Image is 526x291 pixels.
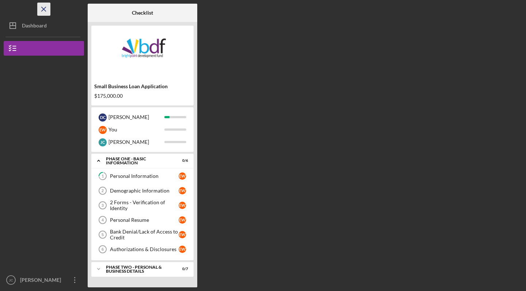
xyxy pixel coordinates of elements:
button: Dashboard [4,18,84,33]
div: PHASE TWO - PERSONAL & BUSINESS DETAILS [106,265,170,273]
div: Personal Information [110,173,179,179]
b: Checklist [132,10,153,16]
a: 6Authorizations & DisclosuresEW [95,242,190,257]
tspan: 1 [102,174,104,179]
tspan: 2 [102,189,104,193]
a: 2Demographic InformationEW [95,183,190,198]
div: Bank Denial/Lack of Access to Credit [110,229,179,240]
a: 32 Forms - Verification of IdentityEW [95,198,190,213]
tspan: 4 [102,218,104,222]
text: JC [9,278,13,282]
div: J C [99,138,107,146]
tspan: 5 [102,232,104,237]
div: 0 / 7 [175,267,188,271]
a: 5Bank Denial/Lack of Access to CreditEW [95,227,190,242]
div: Demographic Information [110,188,179,194]
div: 0 / 6 [175,158,188,163]
div: $175,000.00 [94,93,191,99]
div: 2 Forms - Verification of Identity [110,199,179,211]
tspan: 3 [102,203,104,208]
div: E W [99,126,107,134]
div: Dashboard [22,18,47,35]
div: E W [179,172,186,180]
img: Product logo [91,29,194,73]
div: You [108,123,164,136]
div: [PERSON_NAME] [108,136,164,148]
div: E W [179,187,186,194]
div: E W [179,246,186,253]
div: E W [179,216,186,224]
button: JC[PERSON_NAME] [4,273,84,287]
a: 4Personal ResumeEW [95,213,190,227]
div: D C [99,113,107,122]
div: Phase One - Basic Information [106,157,170,165]
div: E W [179,202,186,209]
div: Authorizations & Disclosures [110,246,179,252]
div: Small Business Loan Application [94,83,191,89]
div: [PERSON_NAME] [108,111,164,123]
div: Personal Resume [110,217,179,223]
a: 1Personal InformationEW [95,169,190,183]
tspan: 6 [102,247,104,251]
div: [PERSON_NAME] [18,273,66,289]
div: E W [179,231,186,238]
